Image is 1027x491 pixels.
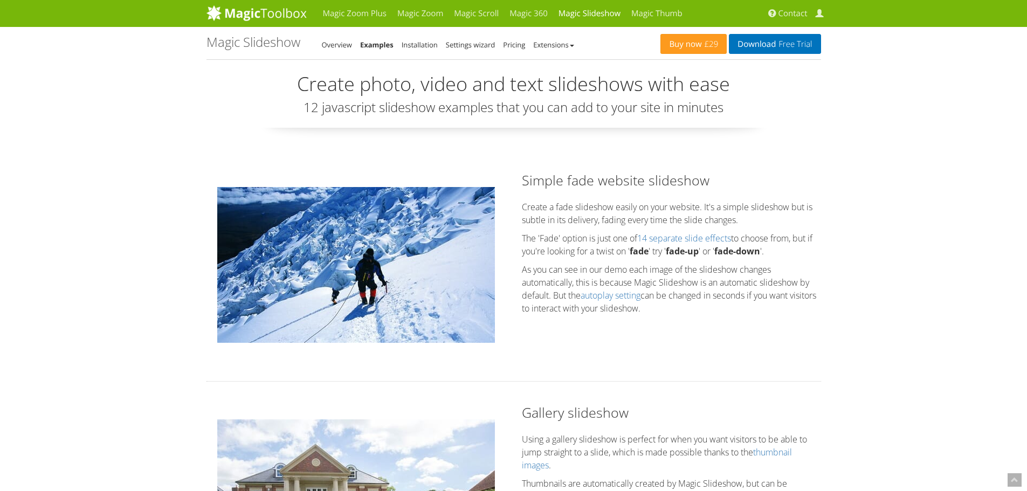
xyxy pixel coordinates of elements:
a: Overview [322,40,352,50]
p: The 'Fade' option is just one of to choose from, but if you're looking for a twist on ' ' try ' '... [522,232,821,258]
h1: Magic Slideshow [206,35,300,49]
strong: fade [630,245,649,257]
a: thumbnail images [522,446,792,471]
h2: Create photo, video and text slideshows with ease [206,73,821,95]
a: Buy now£29 [660,34,727,54]
a: Extensions [533,40,574,50]
a: 14 separate slide effects [637,232,731,244]
h2: Simple fade website slideshow [522,171,821,190]
p: Create a fade slideshow easily on your website. It's a simple slideshow but is subtle in its deli... [522,200,821,226]
p: Using a gallery slideshow is perfect for when you want visitors to be able to jump straight to a ... [522,433,821,472]
strong: fade-up [666,245,699,257]
span: Free Trial [776,40,812,49]
img: Simple fade website slideshow example [217,187,495,343]
h2: Gallery slideshow [522,403,821,422]
span: Contact [778,8,808,19]
a: DownloadFree Trial [729,34,821,54]
a: Pricing [503,40,525,50]
h3: 12 javascript slideshow examples that you can add to your site in minutes [206,100,821,114]
img: MagicToolbox.com - Image tools for your website [206,5,307,21]
p: As you can see in our demo each image of the slideshow changes automatically, this is because Mag... [522,263,821,315]
strong: fade-down [714,245,760,257]
a: Installation [402,40,438,50]
a: Settings wizard [446,40,495,50]
a: Examples [360,40,394,50]
a: autoplay setting [581,289,640,301]
span: £29 [702,40,719,49]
